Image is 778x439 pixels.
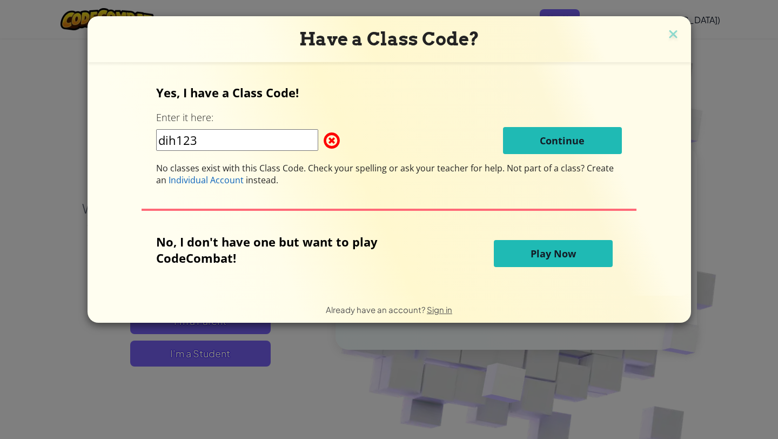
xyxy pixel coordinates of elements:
p: Yes, I have a Class Code! [156,84,622,101]
img: close icon [666,27,680,43]
p: No, I don't have one but want to play CodeCombat! [156,234,431,266]
span: instead. [244,174,278,186]
span: Individual Account [169,174,244,186]
button: Play Now [494,240,613,267]
a: Sign in [427,304,452,315]
span: Already have an account? [326,304,427,315]
span: Play Now [531,247,576,260]
span: Have a Class Code? [299,28,479,50]
button: Continue [503,127,622,154]
span: Continue [540,134,585,147]
span: No classes exist with this Class Code. Check your spelling or ask your teacher for help. [156,162,507,174]
span: Not part of a class? Create an [156,162,614,186]
label: Enter it here: [156,111,213,124]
